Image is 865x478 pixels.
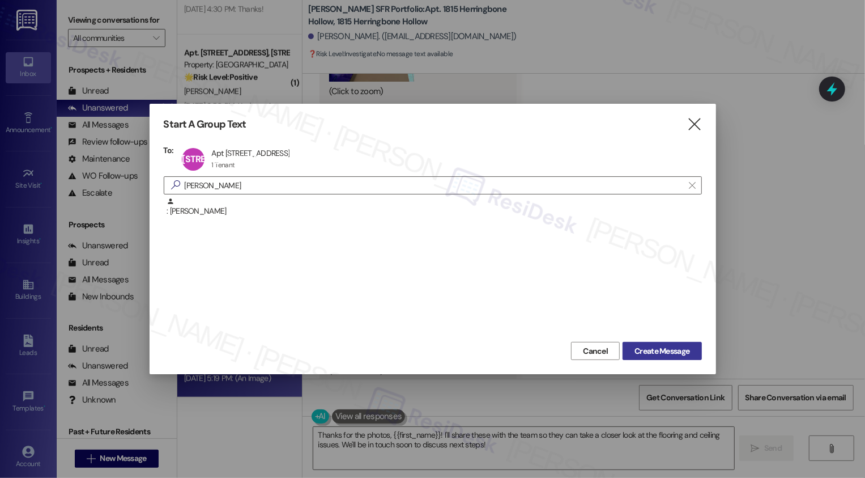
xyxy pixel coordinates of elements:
[634,345,689,357] span: Create Message
[683,177,701,194] button: Clear text
[167,197,702,217] div: : [PERSON_NAME]
[571,342,620,360] button: Cancel
[689,181,695,190] i: 
[583,345,608,357] span: Cancel
[167,179,185,191] i: 
[164,197,702,226] div: : [PERSON_NAME]
[182,153,261,165] span: [STREET_ADDRESS]
[164,145,174,155] h3: To:
[687,119,702,130] i: 
[164,118,246,131] h3: Start A Group Text
[211,148,289,158] div: Apt [STREET_ADDRESS]
[211,160,235,170] div: 1 Tenant
[623,342,701,360] button: Create Message
[185,177,683,193] input: Search for any contact or apartment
